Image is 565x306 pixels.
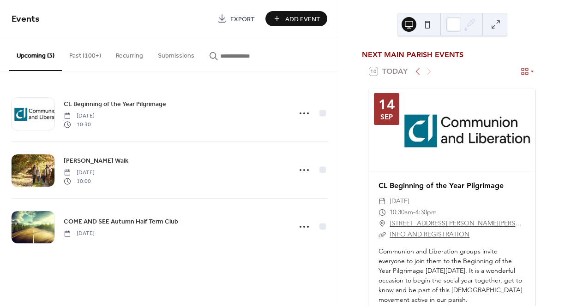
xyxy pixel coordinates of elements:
span: [DATE] [64,112,95,120]
button: Add Event [265,11,327,26]
span: 10:30 [64,120,95,129]
div: ​ [379,196,386,207]
span: Export [230,14,255,24]
div: ​ [379,229,386,240]
a: CL Beginning of the Year Pilgrimage [379,181,504,190]
span: Add Event [285,14,320,24]
div: NEXT MAIN PARISH EVENTS [362,49,542,60]
button: Recurring [108,37,150,70]
a: CL Beginning of the Year Pilgrimage [64,99,166,109]
button: Upcoming (3) [9,37,62,71]
span: Events [12,10,40,28]
span: COME AND SEE Autumn Half Term Club [64,217,178,227]
div: Sep [380,113,393,120]
span: [PERSON_NAME] Walk [64,156,128,166]
a: [STREET_ADDRESS][PERSON_NAME][PERSON_NAME] [390,218,526,229]
a: INFO AND REGISTRATION [390,230,469,238]
button: Past (100+) [62,37,108,70]
span: [DATE] [390,196,409,207]
a: Export [210,11,262,26]
span: [DATE] [64,229,95,238]
span: [DATE] [64,169,95,177]
span: 10:00 [64,177,95,185]
span: 4:30pm [415,207,437,218]
span: CL Beginning of the Year Pilgrimage [64,100,166,109]
span: 10:30am [390,207,413,218]
span: - [413,207,415,218]
a: [PERSON_NAME] Walk [64,155,128,166]
button: Submissions [150,37,202,70]
div: 14 [379,98,395,112]
div: ​ [379,207,386,218]
a: COME AND SEE Autumn Half Term Club [64,216,178,227]
div: ​ [379,218,386,229]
